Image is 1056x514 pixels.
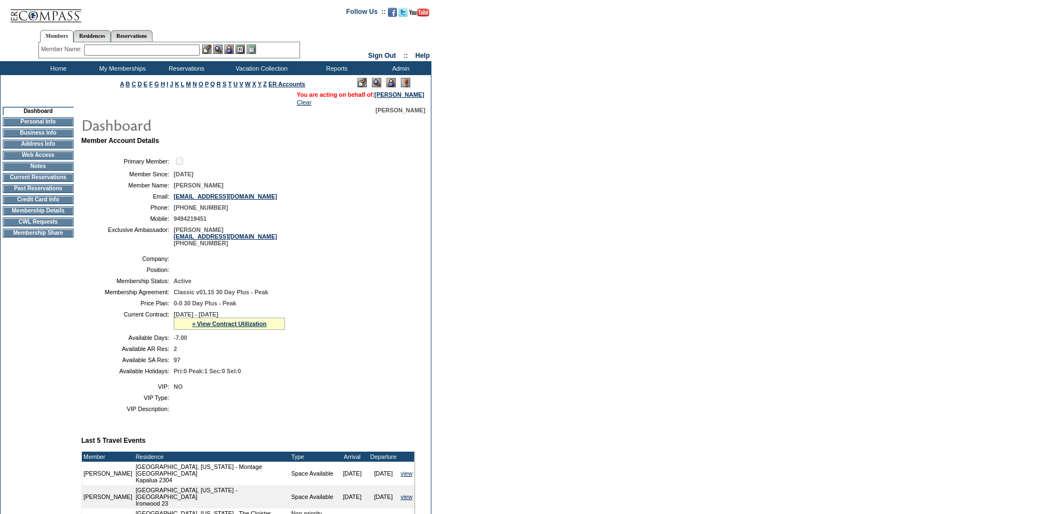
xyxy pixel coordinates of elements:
a: O [199,81,203,87]
a: view [401,493,412,500]
img: Subscribe to our YouTube Channel [409,8,429,17]
td: Mobile: [86,215,169,222]
a: I [166,81,168,87]
a: Become our fan on Facebook [388,11,397,18]
span: 0-0 30 Day Plus - Peak [174,300,237,307]
td: Reservations [153,61,217,75]
a: ER Accounts [268,81,305,87]
span: Classic v01.15 30 Day Plus - Peak [174,289,268,295]
td: Type [289,452,337,462]
a: [EMAIL_ADDRESS][DOMAIN_NAME] [174,193,277,200]
span: [DATE] - [DATE] [174,311,218,318]
img: View [213,45,223,54]
td: [GEOGRAPHIC_DATA], [US_STATE] - Montage [GEOGRAPHIC_DATA] Kapalua 2304 [134,462,289,485]
span: [PERSON_NAME] [174,182,223,189]
span: 9494219451 [174,215,207,222]
td: [PERSON_NAME] [82,462,134,485]
td: Available Holidays: [86,368,169,374]
td: Address Info [3,140,73,149]
td: My Memberships [89,61,153,75]
img: Follow us on Twitter [399,8,407,17]
td: Departure [368,452,399,462]
td: Position: [86,266,169,273]
a: S [223,81,227,87]
td: [DATE] [337,485,368,508]
a: K [175,81,179,87]
td: Current Reservations [3,173,73,182]
img: Impersonate [386,78,396,87]
td: Residence [134,452,289,462]
td: Business Info [3,128,73,137]
td: CWL Requests [3,218,73,226]
td: Reports [303,61,367,75]
a: F [149,81,153,87]
td: Available Days: [86,334,169,341]
td: VIP: [86,383,169,390]
img: View Mode [372,78,381,87]
a: H [161,81,165,87]
img: Become our fan on Facebook [388,8,397,17]
span: Active [174,278,191,284]
td: Admin [367,61,431,75]
img: b_edit.gif [202,45,212,54]
span: [PERSON_NAME] [PHONE_NUMBER] [174,226,277,246]
span: -7.00 [174,334,187,341]
a: B [126,81,130,87]
td: Arrival [337,452,368,462]
a: [PERSON_NAME] [375,91,424,98]
span: [PERSON_NAME] [376,107,425,113]
a: Sign Out [368,52,396,60]
span: :: [404,52,408,60]
td: Membership Agreement: [86,289,169,295]
td: Space Available [289,485,337,508]
td: Member Name: [86,182,169,189]
td: Follow Us :: [346,7,386,20]
a: Q [210,81,215,87]
a: [EMAIL_ADDRESS][DOMAIN_NAME] [174,233,277,240]
a: G [154,81,159,87]
a: Y [258,81,262,87]
img: Log Concern/Member Elevation [401,78,410,87]
a: D [137,81,142,87]
td: Membership Share [3,229,73,238]
a: Reservations [111,30,153,42]
td: Notes [3,162,73,171]
a: Residences [73,30,111,42]
td: Available AR Res: [86,345,169,352]
td: Company: [86,255,169,262]
td: Available SA Res: [86,357,169,363]
a: X [252,81,256,87]
a: T [228,81,232,87]
td: Membership Status: [86,278,169,284]
a: R [217,81,221,87]
td: Past Reservations [3,184,73,193]
span: You are acting on behalf of: [297,91,424,98]
a: J [170,81,173,87]
img: Edit Mode [357,78,367,87]
span: [PHONE_NUMBER] [174,204,228,211]
a: Members [40,30,74,42]
td: Exclusive Ambassador: [86,226,169,246]
td: Web Access [3,151,73,160]
td: [DATE] [368,485,399,508]
td: Space Available [289,462,337,485]
img: b_calculator.gif [247,45,256,54]
a: M [186,81,191,87]
img: pgTtlDashboard.gif [81,113,303,136]
a: A [120,81,124,87]
a: U [233,81,238,87]
a: N [193,81,197,87]
img: Reservations [235,45,245,54]
span: 2 [174,345,177,352]
a: L [181,81,184,87]
a: view [401,470,412,477]
td: Personal Info [3,117,73,126]
td: Member [82,452,134,462]
a: Follow us on Twitter [399,11,407,18]
a: Clear [297,99,311,106]
span: [DATE] [174,171,193,177]
span: 97 [174,357,180,363]
span: NO [174,383,183,390]
img: Impersonate [224,45,234,54]
td: Membership Details [3,206,73,215]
